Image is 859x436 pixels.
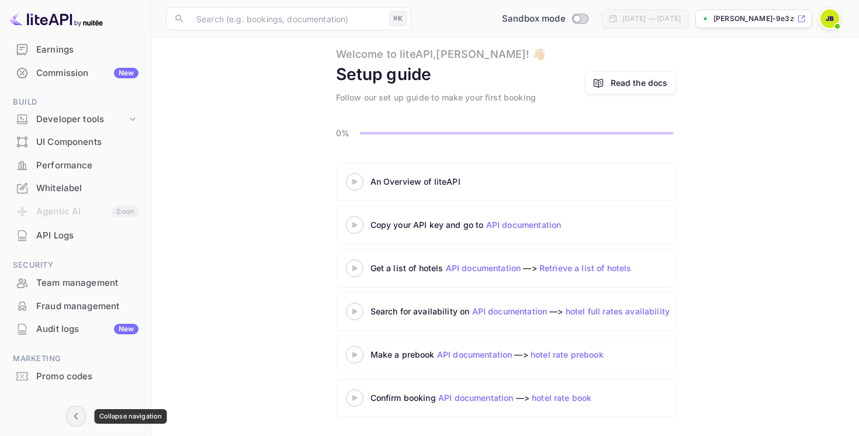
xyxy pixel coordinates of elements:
a: Whitelabel [7,177,144,199]
div: Confirm booking —> [370,392,663,404]
a: Earnings [7,39,144,60]
img: Jeff Bai [820,9,839,28]
div: Team management [7,272,144,295]
div: CommissionNew [7,62,144,85]
div: API Logs [36,229,138,243]
a: Fraud management [7,295,144,317]
a: API documentation [472,306,548,316]
a: Read the docs [611,77,668,89]
div: Promo codes [36,370,138,383]
a: Performance [7,154,144,176]
div: Developer tools [7,109,144,130]
img: LiteAPI logo [9,9,103,28]
div: Switch to Production mode [497,12,593,26]
a: Audit logsNew [7,318,144,340]
a: Retrieve a list of hotels [539,263,632,273]
div: Commission [36,67,138,80]
a: Team management [7,272,144,293]
div: Audit logsNew [7,318,144,341]
div: Copy your API key and go to [370,219,663,231]
button: Collapse navigation [65,406,86,427]
a: UI Components [7,131,144,153]
div: Performance [7,154,144,177]
div: Whitelabel [7,177,144,200]
span: Build [7,96,144,109]
div: New [114,324,138,334]
div: Developer tools [36,113,127,126]
a: hotel full rates availability [566,306,670,316]
a: hotel rate prebook [531,350,604,359]
a: hotel rate book [532,393,591,403]
div: Follow our set up guide to make your first booking [336,91,536,103]
p: 0% [336,127,356,139]
div: Whitelabel [36,182,138,195]
div: Setup guide [336,62,432,86]
a: Promo codes [7,365,144,387]
span: Marketing [7,352,144,365]
div: UI Components [36,136,138,149]
div: Fraud management [7,295,144,318]
div: Search for availability on —> [370,305,780,317]
a: API documentation [446,263,521,273]
a: Read the docs [585,71,676,94]
div: New [114,68,138,78]
div: ⌘K [389,11,407,26]
div: Promo codes [7,365,144,388]
div: Earnings [36,43,138,57]
p: [PERSON_NAME]-9e3z0.nuitee.... [713,13,795,24]
a: API documentation [438,393,514,403]
div: Fraud management [36,300,138,313]
span: Sandbox mode [502,12,566,26]
div: Team management [36,276,138,290]
a: API documentation [486,220,562,230]
div: Get a list of hotels —> [370,262,663,274]
div: An Overview of liteAPI [370,175,663,188]
a: API documentation [437,350,512,359]
input: Search (e.g. bookings, documentation) [189,7,385,30]
div: Performance [36,159,138,172]
div: [DATE] — [DATE] [622,13,681,24]
div: API Logs [7,224,144,247]
div: Earnings [7,39,144,61]
a: API Logs [7,224,144,246]
div: Welcome to liteAPI, [PERSON_NAME] ! 👋🏻 [336,46,545,62]
div: UI Components [7,131,144,154]
div: Make a prebook —> [370,348,663,361]
div: Audit logs [36,323,138,336]
div: Collapse navigation [95,409,167,424]
a: CommissionNew [7,62,144,84]
span: Security [7,259,144,272]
